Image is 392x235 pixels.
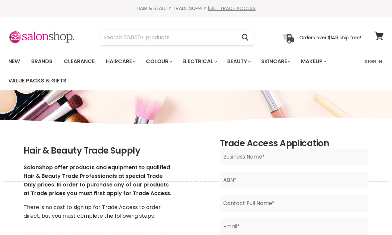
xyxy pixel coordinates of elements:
[100,30,236,45] input: Search
[24,163,172,198] p: SalonShop offer products and equipment to qualified Hair & Beauty Trade Professionals at special ...
[256,55,295,68] a: Skincare
[177,55,221,68] a: Electrical
[299,34,361,40] p: Orders over $149 ship free!
[141,55,176,68] a: Colour
[26,55,57,68] a: Brands
[24,203,172,220] p: There is no cost to sign up for Trade Access to order direct, but you must complete the following...
[59,55,100,68] a: Clearance
[222,55,255,68] a: Beauty
[3,52,361,90] ul: Main menu
[100,30,254,46] form: Product
[361,55,386,68] a: Sign In
[220,139,368,149] h2: Trade Access Application
[24,146,172,156] h2: Hair & Beauty Trade Supply
[3,55,25,68] a: New
[101,55,140,68] a: Haircare
[296,55,330,68] a: Makeup
[236,30,254,45] button: Search
[209,5,256,12] a: GET TRADE ACCESS
[3,74,71,88] a: Value Packs & Gifts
